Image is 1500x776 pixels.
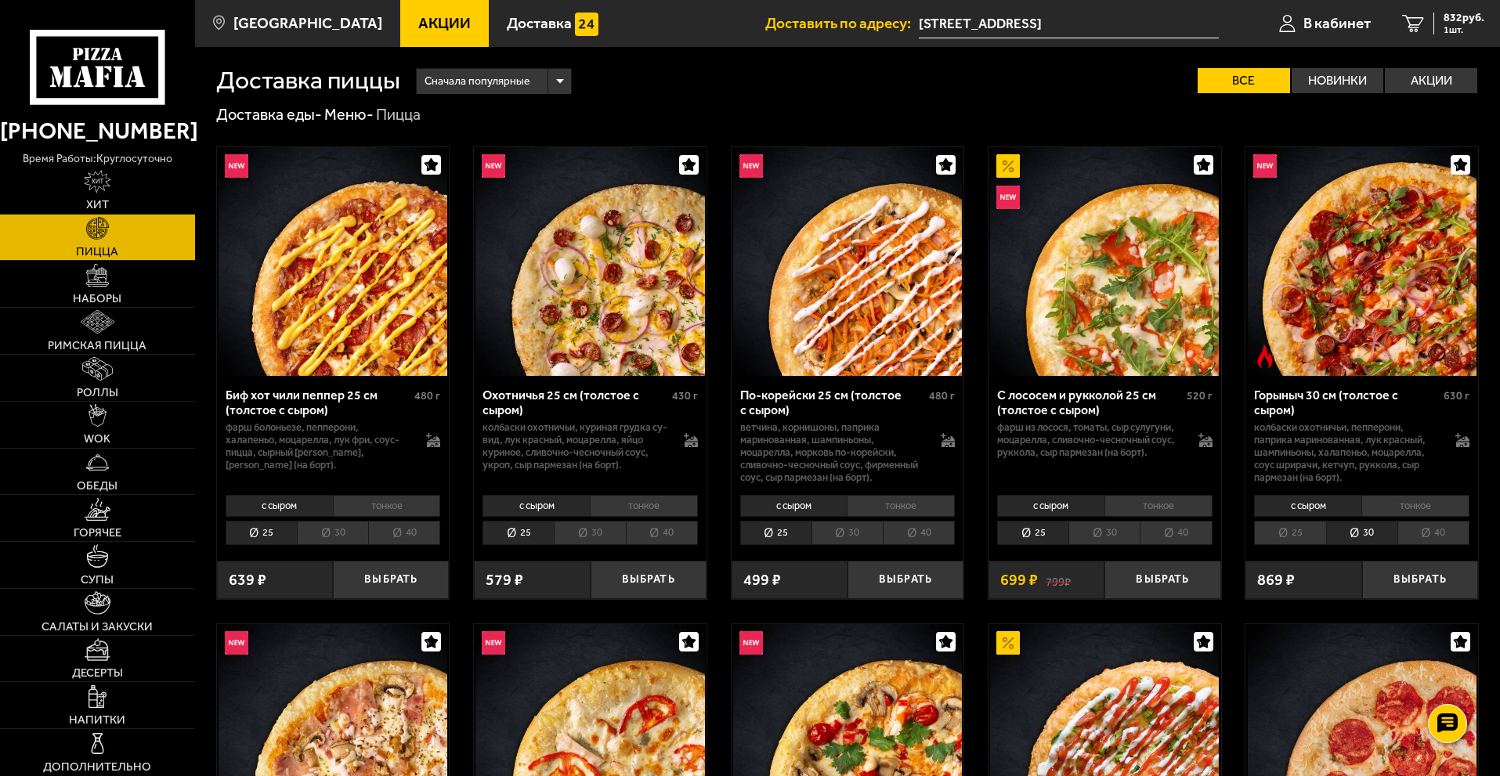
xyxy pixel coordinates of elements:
[333,561,449,599] button: Выбрать
[474,147,707,376] a: НовинкаОхотничья 25 см (толстое с сыром)
[1326,521,1397,545] li: 30
[86,199,109,211] span: Хит
[1254,521,1325,545] li: 25
[1187,389,1213,402] span: 520 г
[333,495,441,517] li: тонкое
[1104,561,1220,599] button: Выбрать
[740,521,811,545] li: 25
[84,433,110,445] span: WOK
[1254,495,1361,517] li: с сыром
[475,147,704,376] img: Охотничья 25 см (толстое с сыром)
[1245,147,1478,376] a: НовинкаОстрое блюдоГорыныч 30 см (толстое с сыром)
[989,147,1221,376] a: АкционныйНовинкаС лососем и рукколой 25 см (толстое с сыром)
[482,154,505,178] img: Новинка
[1385,68,1477,93] label: Акции
[848,561,963,599] button: Выбрать
[740,495,848,517] li: с сыром
[219,147,447,376] img: Биф хот чили пеппер 25 см (толстое с сыром)
[1397,521,1469,545] li: 40
[77,387,118,399] span: Роллы
[72,667,123,679] span: Десерты
[48,340,146,352] span: Римская пицца
[1292,68,1384,93] label: Новинки
[575,13,598,36] img: 15daf4d41897b9f0e9f617042186c801.svg
[732,147,964,376] a: НовинкаПо-корейски 25 см (толстое с сыром)
[418,16,471,31] span: Акции
[919,9,1219,38] input: Ваш адрес доставки
[626,521,698,545] li: 40
[1444,13,1484,23] span: 832 руб.
[73,293,121,305] span: Наборы
[1104,495,1213,517] li: тонкое
[996,186,1020,209] img: Новинка
[811,521,883,545] li: 30
[1257,572,1295,588] span: 869 ₽
[919,9,1219,38] span: Санкт-Петербург, Пейзажная улица, 10
[217,147,450,376] a: НовинкаБиф хот чили пеппер 25 см (толстое с сыром)
[1068,521,1140,545] li: 30
[1253,345,1277,368] img: Острое блюдо
[591,561,707,599] button: Выбрать
[77,480,117,492] span: Обеды
[483,495,590,517] li: с сыром
[743,572,781,588] span: 499 ₽
[883,521,955,545] li: 40
[990,147,1219,376] img: С лососем и рукколой 25 см (толстое с сыром)
[1444,389,1469,402] span: 630 г
[1362,561,1478,599] button: Выбрать
[996,631,1020,655] img: Акционный
[1444,25,1484,34] span: 1 шт.
[414,389,440,402] span: 480 г
[740,421,926,484] p: ветчина, корнишоны, паприка маринованная, шампиньоны, моцарелла, морковь по-корейски, сливочно-че...
[216,68,400,93] h1: Доставка пиццы
[483,421,668,471] p: колбаски охотничьи, куриная грудка су-вид, лук красный, моцарелла, яйцо куриное, сливочно-чесночн...
[81,574,114,586] span: Супы
[226,421,411,471] p: фарш болоньезе, пепперони, халапеньо, моцарелла, лук фри, соус-пицца, сырный [PERSON_NAME], [PERS...
[929,389,955,402] span: 480 г
[482,631,505,655] img: Новинка
[507,16,572,31] span: Доставка
[43,761,151,773] span: Дополнительно
[226,521,297,545] li: 25
[1361,495,1469,517] li: тонкое
[425,67,530,96] span: Сначала популярные
[733,147,962,376] img: По-корейски 25 см (толстое с сыром)
[226,495,333,517] li: с сыром
[324,105,374,124] a: Меню-
[69,714,125,726] span: Напитки
[233,16,382,31] span: [GEOGRAPHIC_DATA]
[997,521,1068,545] li: 25
[486,572,523,588] span: 579 ₽
[1254,421,1440,484] p: колбаски Охотничьи, пепперони, паприка маринованная, лук красный, шампиньоны, халапеньо, моцарелл...
[1046,572,1071,588] s: 799 ₽
[1000,572,1038,588] span: 699 ₽
[740,388,926,417] div: По-корейски 25 см (толстое с сыром)
[739,631,763,655] img: Новинка
[216,105,322,124] a: Доставка еды-
[226,388,411,417] div: Биф хот чили пеппер 25 см (толстое с сыром)
[997,421,1183,459] p: фарш из лосося, томаты, сыр сулугуни, моцарелла, сливочно-чесночный соус, руккола, сыр пармезан (...
[590,495,698,517] li: тонкое
[1248,147,1477,376] img: Горыныч 30 см (толстое с сыром)
[996,154,1020,178] img: Акционный
[1303,16,1371,31] span: В кабинет
[225,631,248,655] img: Новинка
[1198,68,1290,93] label: Все
[672,389,698,402] span: 430 г
[1254,388,1440,417] div: Горыныч 30 см (толстое с сыром)
[76,246,118,258] span: Пицца
[997,388,1183,417] div: С лососем и рукколой 25 см (толстое с сыром)
[42,621,153,633] span: Салаты и закуски
[997,495,1104,517] li: с сыром
[297,521,368,545] li: 30
[1253,154,1277,178] img: Новинка
[225,154,248,178] img: Новинка
[739,154,763,178] img: Новинка
[229,572,266,588] span: 639 ₽
[483,388,668,417] div: Охотничья 25 см (толстое с сыром)
[554,521,625,545] li: 30
[847,495,955,517] li: тонкое
[765,16,919,31] span: Доставить по адресу:
[483,521,554,545] li: 25
[1140,521,1212,545] li: 40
